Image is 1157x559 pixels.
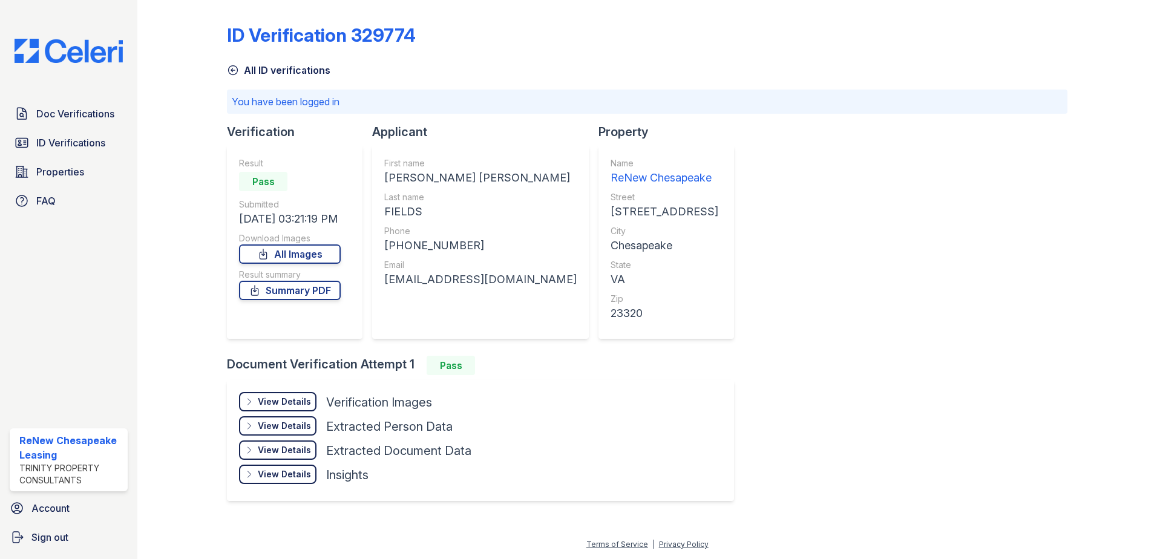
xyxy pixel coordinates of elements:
[611,305,718,322] div: 23320
[10,131,128,155] a: ID Verifications
[384,259,577,271] div: Email
[10,160,128,184] a: Properties
[232,94,1063,109] p: You have been logged in
[611,271,718,288] div: VA
[384,169,577,186] div: [PERSON_NAME] [PERSON_NAME]
[611,157,718,186] a: Name ReNew Chesapeake
[227,123,372,140] div: Verification
[227,63,330,77] a: All ID verifications
[239,232,341,244] div: Download Images
[384,191,577,203] div: Last name
[384,237,577,254] div: [PHONE_NUMBER]
[611,203,718,220] div: [STREET_ADDRESS]
[239,211,341,227] div: [DATE] 03:21:19 PM
[258,468,311,480] div: View Details
[384,203,577,220] div: FIELDS
[258,420,311,432] div: View Details
[36,194,56,208] span: FAQ
[611,225,718,237] div: City
[227,356,744,375] div: Document Verification Attempt 1
[659,540,709,549] a: Privacy Policy
[372,123,598,140] div: Applicant
[258,396,311,408] div: View Details
[652,540,655,549] div: |
[611,157,718,169] div: Name
[258,444,311,456] div: View Details
[5,39,133,63] img: CE_Logo_Blue-a8612792a0a2168367f1c8372b55b34899dd931a85d93a1a3d3e32e68fde9ad4.png
[326,418,453,435] div: Extracted Person Data
[239,198,341,211] div: Submitted
[586,540,648,549] a: Terms of Service
[384,157,577,169] div: First name
[5,496,133,520] a: Account
[239,244,341,264] a: All Images
[239,157,341,169] div: Result
[239,172,287,191] div: Pass
[611,169,718,186] div: ReNew Chesapeake
[611,259,718,271] div: State
[36,106,114,121] span: Doc Verifications
[19,433,123,462] div: ReNew Chesapeake Leasing
[326,394,432,411] div: Verification Images
[326,442,471,459] div: Extracted Document Data
[227,24,416,46] div: ID Verification 329774
[36,136,105,150] span: ID Verifications
[239,269,341,281] div: Result summary
[10,102,128,126] a: Doc Verifications
[5,525,133,549] a: Sign out
[326,466,369,483] div: Insights
[384,225,577,237] div: Phone
[384,271,577,288] div: [EMAIL_ADDRESS][DOMAIN_NAME]
[427,356,475,375] div: Pass
[611,191,718,203] div: Street
[31,530,68,544] span: Sign out
[36,165,84,179] span: Properties
[611,293,718,305] div: Zip
[239,281,341,300] a: Summary PDF
[19,462,123,486] div: Trinity Property Consultants
[31,501,70,515] span: Account
[611,237,718,254] div: Chesapeake
[10,189,128,213] a: FAQ
[598,123,744,140] div: Property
